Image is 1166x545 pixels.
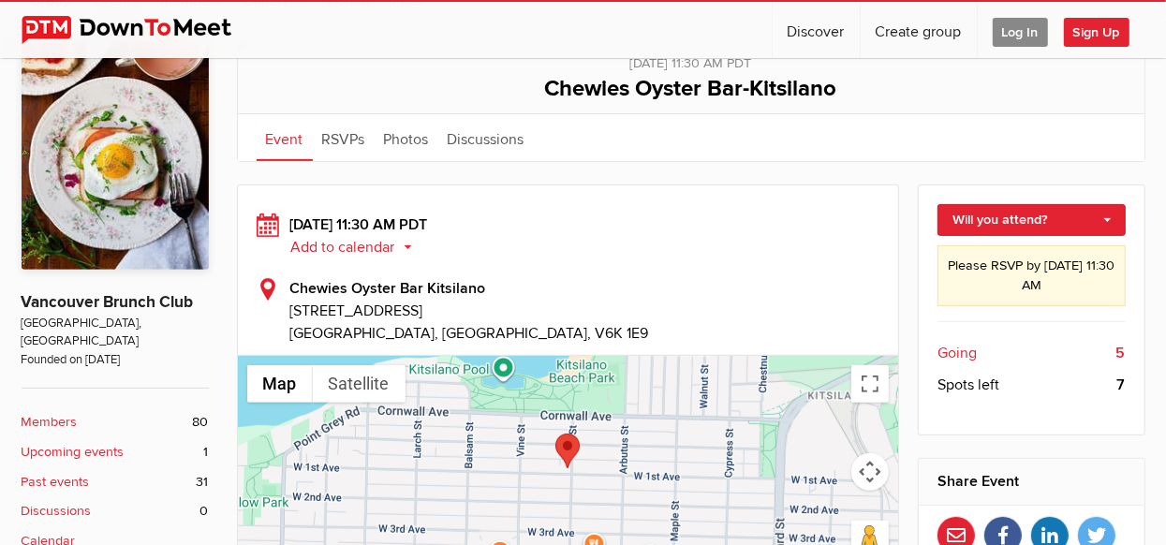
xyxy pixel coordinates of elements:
b: Past events [22,472,90,493]
div: [DATE] 11:30 AM PDT [257,214,880,258]
b: 7 [1117,374,1126,396]
span: 80 [193,412,209,433]
span: Chewies Oyster Bar-Kitsilano [545,75,837,102]
b: Upcoming events [22,442,125,463]
button: Toggle fullscreen view [851,365,889,403]
span: 0 [200,501,209,522]
h2: Share Event [937,459,1126,504]
div: [DATE] 11:30 AM PDT [257,42,1126,74]
span: Founded on [DATE] [22,351,209,369]
a: Members 80 [22,412,209,433]
a: Past events 31 [22,472,209,493]
a: Discover [773,2,860,58]
img: Vancouver Brunch Club [22,41,209,270]
b: 5 [1116,342,1126,364]
span: 1 [204,442,209,463]
b: Chewies Oyster Bar Kitsilano [290,279,486,298]
button: Map camera controls [851,453,889,491]
span: Going [937,342,977,364]
button: Show satellite imagery [313,365,406,403]
span: [GEOGRAPHIC_DATA], [GEOGRAPHIC_DATA], V6K 1E9 [290,324,649,343]
b: Members [22,412,78,433]
a: Event [257,114,313,161]
b: Discussions [22,501,92,522]
span: 31 [197,472,209,493]
a: Discussions 0 [22,501,209,522]
div: Please RSVP by [DATE] 11:30 AM [937,245,1126,306]
span: Sign Up [1064,18,1129,47]
a: Will you attend? [937,204,1126,236]
a: Upcoming events 1 [22,442,209,463]
span: Spots left [937,374,999,396]
img: DownToMeet [22,16,260,44]
a: Vancouver Brunch Club [22,292,194,312]
a: RSVPs [313,114,375,161]
a: Discussions [438,114,534,161]
a: Create group [861,2,977,58]
button: Add to calendar [290,239,426,256]
span: [GEOGRAPHIC_DATA], [GEOGRAPHIC_DATA] [22,315,209,351]
a: Sign Up [1064,2,1144,58]
span: Log In [993,18,1048,47]
span: [STREET_ADDRESS] [290,300,880,322]
a: Log In [978,2,1063,58]
a: Photos [375,114,438,161]
button: Show street map [247,365,313,403]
